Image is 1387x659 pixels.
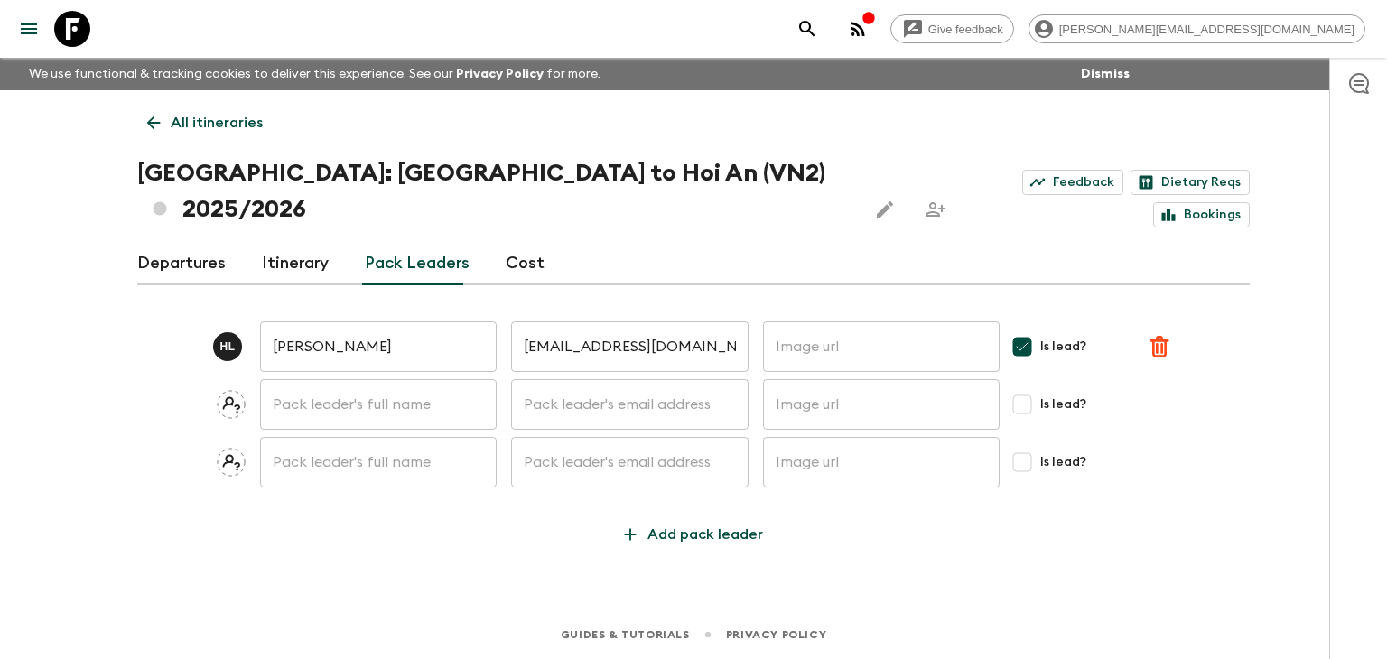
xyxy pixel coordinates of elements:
[763,437,1000,487] input: Image url
[867,191,903,227] button: Edit this itinerary
[365,242,470,285] a: Pack Leaders
[763,321,1000,372] input: Image url
[260,321,497,372] input: Pack leader's full name
[890,14,1014,43] a: Give feedback
[1153,202,1250,227] a: Bookings
[1049,23,1364,36] span: [PERSON_NAME][EMAIL_ADDRESS][DOMAIN_NAME]
[137,242,226,285] a: Departures
[1040,453,1086,471] span: Is lead?
[171,112,263,134] p: All itineraries
[511,321,748,372] input: Pack leader's email address
[610,516,777,552] button: Add pack leader
[511,379,748,430] input: Pack leader's email address
[137,105,273,141] a: All itineraries
[1076,61,1134,87] button: Dismiss
[260,379,497,430] input: Pack leader's full name
[506,242,545,285] a: Cost
[456,68,544,80] a: Privacy Policy
[219,339,235,354] p: H L
[511,437,748,487] input: Pack leader's email address
[262,242,329,285] a: Itinerary
[561,625,690,645] a: Guides & Tutorials
[647,524,763,545] p: Add pack leader
[1040,338,1086,356] span: Is lead?
[1131,170,1250,195] a: Dietary Reqs
[789,11,825,47] button: search adventures
[1040,395,1086,413] span: Is lead?
[1029,14,1365,43] div: [PERSON_NAME][EMAIL_ADDRESS][DOMAIN_NAME]
[260,437,497,487] input: Pack leader's full name
[11,11,47,47] button: menu
[137,155,852,227] h1: [GEOGRAPHIC_DATA]: [GEOGRAPHIC_DATA] to Hoi An (VN2) 2025/2026
[763,379,1000,430] input: Image url
[22,58,608,90] p: We use functional & tracking cookies to deliver this experience. See our for more.
[726,625,826,645] a: Privacy Policy
[1022,170,1123,195] a: Feedback
[918,23,1013,36] span: Give feedback
[917,191,954,227] span: Share this itinerary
